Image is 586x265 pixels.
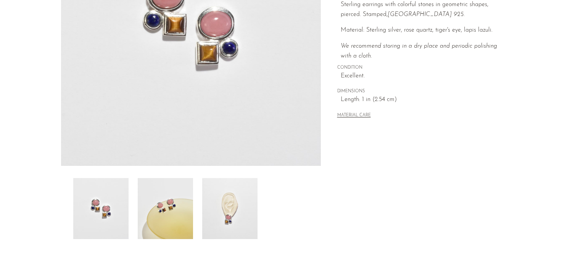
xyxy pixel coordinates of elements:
[337,88,509,95] span: DIMENSIONS
[73,178,129,239] img: Colorful Geometric Earrings
[202,178,258,239] img: Colorful Geometric Earrings
[341,71,509,81] span: Excellent.
[337,64,509,71] span: CONDITION
[341,43,497,59] i: We recommend storing in a dry place and periodic polishing with a cloth.
[337,113,371,119] button: MATERIAL CARE
[341,26,509,35] p: Material: Sterling silver, rose quartz, tiger's eye, lapis lazuli.
[138,178,193,239] img: Colorful Geometric Earrings
[341,95,509,105] span: Length: 1 in (2.54 cm)
[388,11,465,18] em: [GEOGRAPHIC_DATA] 925.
